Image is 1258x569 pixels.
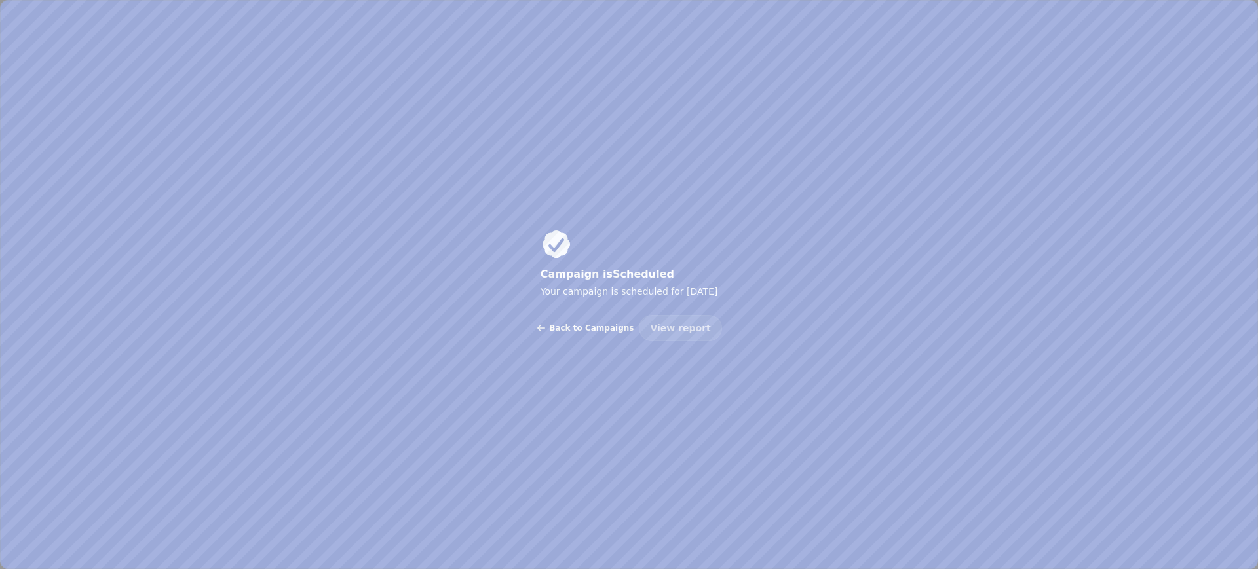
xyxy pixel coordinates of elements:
h2: Campaign is Scheduled [541,265,718,284]
button: Back to Campaigns [536,315,634,341]
span: Back to Campaigns [549,324,634,332]
button: View report [639,315,721,341]
p: Your campaign is scheduled for [DATE] [541,284,718,299]
span: View report [650,323,710,333]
